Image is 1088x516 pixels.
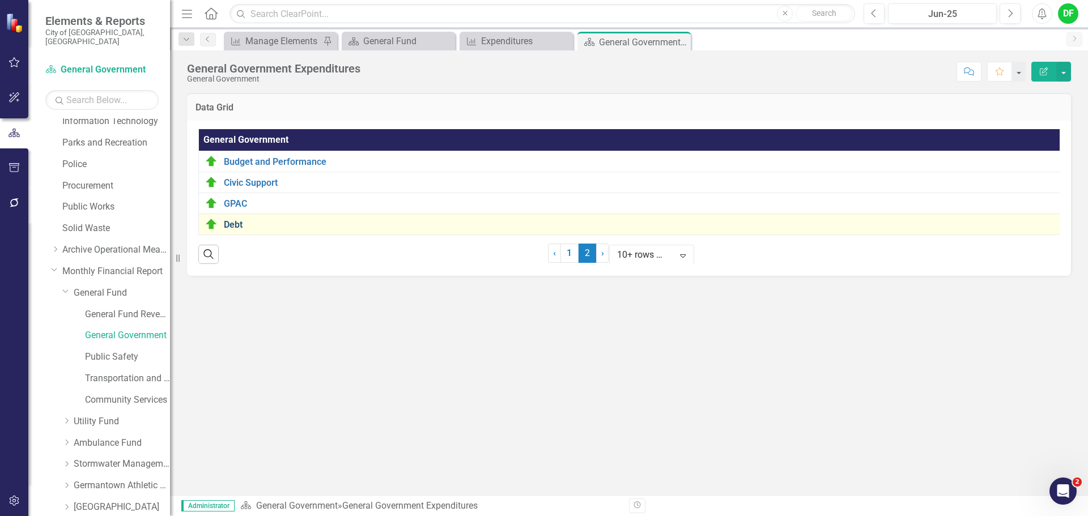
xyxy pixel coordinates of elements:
[224,199,1059,209] a: GPAC
[45,28,159,46] small: City of [GEOGRAPHIC_DATA], [GEOGRAPHIC_DATA]
[240,500,620,513] div: »
[560,244,579,263] a: 1
[342,500,478,511] div: General Government Expenditures
[205,155,218,168] img: On Target
[363,34,452,48] div: General Fund
[205,197,218,210] img: On Target
[62,180,170,193] a: Procurement
[85,329,170,342] a: General Government
[74,415,170,428] a: Utility Fund
[1058,3,1078,24] button: DF
[1049,477,1077,505] iframe: Intercom live chat
[245,34,320,48] div: Manage Elements
[62,222,170,235] a: Solid Waste
[224,157,1059,167] a: Budget and Performance
[256,500,338,511] a: General Government
[74,479,170,492] a: Germantown Athletic Club
[224,220,1059,230] a: Debt
[74,437,170,450] a: Ambulance Fund
[45,63,159,76] a: General Government
[229,4,855,24] input: Search ClearPoint...
[601,248,604,258] span: ›
[85,394,170,407] a: Community Services
[462,34,570,48] a: Expenditures
[199,172,1065,193] td: Double-Click to Edit Right Click for Context Menu
[812,8,836,18] span: Search
[181,500,235,511] span: Administrator
[227,34,320,48] a: Manage Elements
[205,218,218,231] img: On Target
[195,103,1062,113] h3: Data Grid
[205,176,218,189] img: On Target
[199,214,1065,235] td: Double-Click to Edit Right Click for Context Menu
[45,90,159,110] input: Search Below...
[62,115,170,128] a: Information Technology
[199,151,1065,172] td: Double-Click to Edit Right Click for Context Menu
[553,248,556,258] span: ‹
[892,7,993,21] div: Jun-25
[74,287,170,300] a: General Fund
[579,244,597,263] span: 2
[1073,477,1082,487] span: 2
[6,13,25,33] img: ClearPoint Strategy
[199,193,1065,214] td: Double-Click to Edit Right Click for Context Menu
[599,35,688,49] div: General Government Expenditures
[74,501,170,514] a: [GEOGRAPHIC_DATA]
[74,458,170,471] a: Stormwater Management Fund
[796,6,852,22] button: Search
[85,351,170,364] a: Public Safety
[187,62,360,75] div: General Government Expenditures
[62,137,170,150] a: Parks and Recreation
[888,3,997,24] button: Jun-25
[62,158,170,171] a: Police
[62,265,170,278] a: Monthly Financial Report
[85,372,170,385] a: Transportation and Environment
[345,34,452,48] a: General Fund
[62,244,170,257] a: Archive Operational Measures
[45,14,159,28] span: Elements & Reports
[187,75,360,83] div: General Government
[85,308,170,321] a: General Fund Revenues
[62,201,170,214] a: Public Works
[481,34,570,48] div: Expenditures
[224,178,1059,188] a: Civic Support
